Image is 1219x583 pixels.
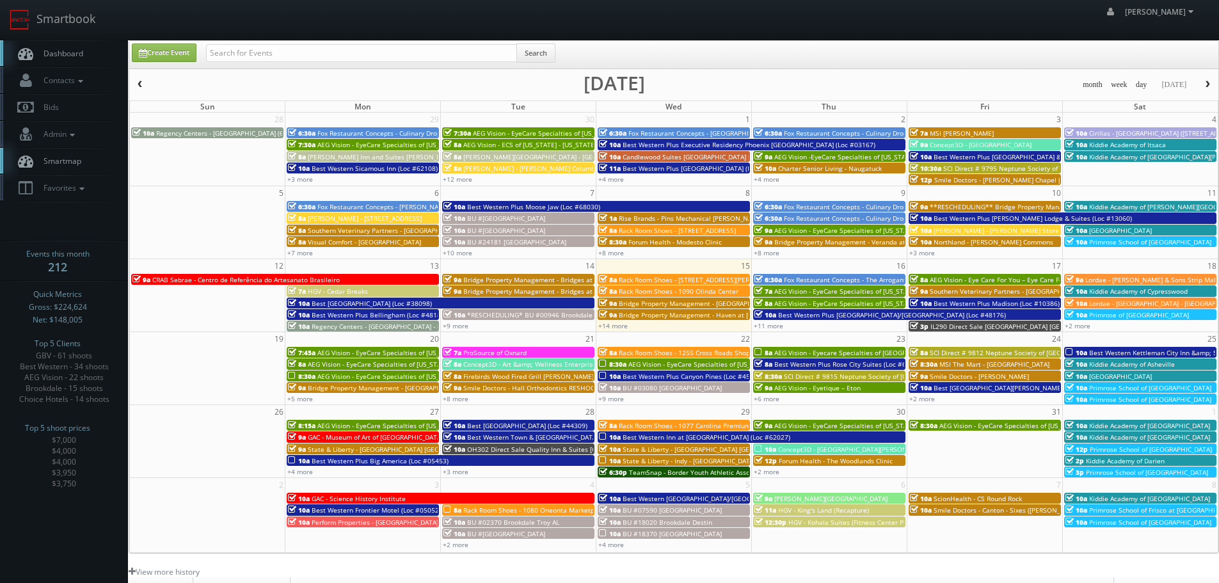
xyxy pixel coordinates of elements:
[754,445,776,454] span: 10a
[774,494,888,503] span: [PERSON_NAME][GEOGRAPHIC_DATA]
[288,202,315,211] span: 6:30a
[443,275,461,284] span: 9a
[754,394,779,403] a: +6 more
[1089,372,1152,381] span: [GEOGRAPHIC_DATA]
[774,360,923,369] span: Best Western Plus Rose City Suites (Loc #66042)
[463,275,657,284] span: Bridge Property Management - Bridges at [GEOGRAPHIC_DATA]
[784,214,944,223] span: Fox Restaurant Concepts - Culinary Dropout - Tempe
[754,518,786,527] span: 12:30p
[317,140,555,149] span: AEG Vision - EyeCare Specialties of [US_STATE] – Southwest Orlando Eye Care
[1089,383,1211,392] span: Primrose School of [GEOGRAPHIC_DATA]
[443,310,465,319] span: 10a
[443,248,472,257] a: +10 more
[910,175,932,184] span: 12p
[784,372,963,381] span: SCI Direct # 9815 Neptune Society of [GEOGRAPHIC_DATA]
[910,287,928,296] span: 9a
[308,445,487,454] span: State & Liberty - [GEOGRAPHIC_DATA] [GEOGRAPHIC_DATA]
[930,140,1032,149] span: Concept3D - [GEOGRAPHIC_DATA]
[623,164,785,173] span: Best Western Plus [GEOGRAPHIC_DATA] (Loc #35038)
[599,421,617,430] span: 8a
[473,129,705,138] span: AEG Vision - EyeCare Specialties of [US_STATE] – [PERSON_NAME] Eye Clinic
[598,248,624,257] a: +8 more
[599,445,621,454] span: 10a
[623,152,811,161] span: Candlewood Suites [GEOGRAPHIC_DATA] [GEOGRAPHIC_DATA]
[312,456,449,465] span: Best Western Plus Big America (Loc #05453)
[754,506,776,515] span: 11a
[774,226,1003,235] span: AEG Vision - EyeCare Specialties of [US_STATE] – [PERSON_NAME] Eye Care
[934,506,1101,515] span: Smile Doctors - Canton - Sixes ([PERSON_NAME] Smile)
[628,360,885,369] span: AEG Vision - EyeCare Specialties of [US_STATE] – Eyeworks of San Mateo Optometry
[288,152,306,161] span: 8a
[308,214,422,223] span: [PERSON_NAME] - [STREET_ADDRESS]
[152,275,340,284] span: CRAB Sebrae - Centro de Referência do Artesanato Brasileiro
[37,156,81,166] span: Smartmap
[623,433,790,442] span: Best Western Inn at [GEOGRAPHIC_DATA] (Loc #62027)
[754,175,779,184] a: +4 more
[784,129,986,138] span: Fox Restaurant Concepts - Culinary Dropout - [GEOGRAPHIC_DATA]
[619,348,786,357] span: Rack Room Shoes - 1255 Cross Roads Shopping Center
[467,310,616,319] span: *RESCHEDULING* BU #00946 Brookdale Skyline
[1065,310,1087,319] span: 10a
[1089,360,1175,369] span: Kiddie Academy of Asheville
[443,226,465,235] span: 10a
[939,360,1049,369] span: MSI The Mart - [GEOGRAPHIC_DATA]
[910,494,932,503] span: 10a
[599,494,621,503] span: 10a
[778,506,869,515] span: HGV - King's Land (Recapture)
[463,383,600,392] span: Smile Doctors - Hall Orthodontics RESHOOT
[156,129,301,138] span: Regency Centers - [GEOGRAPHIC_DATA] (63020)
[443,140,461,149] span: 8a
[628,237,722,246] span: Forum Health - Modesto Clinic
[934,214,1132,223] span: Best Western Plus [PERSON_NAME] Lodge & Suites (Loc #13060)
[778,164,882,173] span: Charter Senior Living - Naugatuck
[910,202,928,211] span: 9a
[443,175,472,184] a: +12 more
[910,348,928,357] span: 8a
[598,175,624,184] a: +4 more
[934,226,1059,235] span: [PERSON_NAME] - [PERSON_NAME] Store
[443,394,468,403] a: +8 more
[467,202,600,211] span: Best Western Plus Moose Jaw (Loc #68030)
[599,164,621,173] span: 11a
[317,129,520,138] span: Fox Restaurant Concepts - Culinary Dropout - [GEOGRAPHIC_DATA]
[287,248,313,257] a: +7 more
[1065,237,1087,246] span: 10a
[910,164,941,173] span: 10:30a
[623,140,875,149] span: Best Western Plus Executive Residency Phoenix [GEOGRAPHIC_DATA] (Loc #03167)
[308,383,541,392] span: Bridge Property Management - [GEOGRAPHIC_DATA] at [GEOGRAPHIC_DATA]
[463,287,657,296] span: Bridge Property Management - Bridges at [GEOGRAPHIC_DATA]
[288,140,315,149] span: 7:30a
[288,372,315,381] span: 8:30a
[132,44,196,62] a: Create Event
[467,421,587,430] span: Best [GEOGRAPHIC_DATA] (Loc #44309)
[317,372,641,381] span: AEG Vision - EyeCare Specialties of [US_STATE] - Price Family Eyecare Professionals - [GEOGRAPHIC...
[623,383,722,392] span: BU #03080 [GEOGRAPHIC_DATA]
[619,287,738,296] span: Rack Room Shoes - 1090 Olinda Center
[599,372,621,381] span: 10a
[317,421,609,430] span: AEG Vision - EyeCare Specialties of [US_STATE] - Price Family Eyecare Professionals - Chilicothe
[1065,140,1087,149] span: 10a
[910,299,932,308] span: 10a
[443,202,465,211] span: 10a
[1089,226,1152,235] span: [GEOGRAPHIC_DATA]
[754,299,772,308] span: 8a
[619,214,763,223] span: Rise Brands - Pins Mechanical [PERSON_NAME]
[1065,421,1087,430] span: 10a
[943,164,1076,173] span: SCI Direct # 9795 Neptune Society of Chico
[463,372,594,381] span: Firebirds Wood Fired Grill [PERSON_NAME]
[1089,494,1210,503] span: Kiddie Academy of [GEOGRAPHIC_DATA]
[1065,202,1087,211] span: 10a
[788,518,923,527] span: HGV - Kohala Suites (Fitness Center Picture)
[1065,321,1090,330] a: +2 more
[754,275,782,284] span: 6:30a
[754,360,772,369] span: 8a
[206,44,517,62] input: Search for Events
[37,102,59,113] span: Bids
[1131,77,1152,93] button: day
[599,299,617,308] span: 9a
[443,433,465,442] span: 10a
[443,237,465,246] span: 10a
[287,175,313,184] a: +3 more
[599,506,621,515] span: 10a
[910,360,937,369] span: 8:30a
